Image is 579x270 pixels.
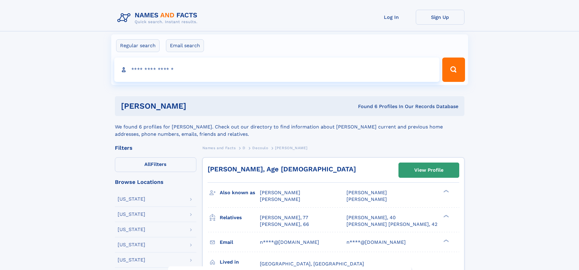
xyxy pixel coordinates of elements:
label: Filters [115,157,196,172]
div: [US_STATE] [118,227,145,232]
a: Decoulo [252,144,268,152]
h3: Lived in [220,257,260,267]
button: Search Button [442,58,465,82]
span: Decoulo [252,146,268,150]
a: D [243,144,246,152]
a: Log In [367,10,416,25]
h3: Also known as [220,188,260,198]
label: Email search [166,39,204,52]
div: Browse Locations [115,179,196,185]
div: [US_STATE] [118,212,145,217]
a: [PERSON_NAME], 77 [260,214,308,221]
label: Regular search [116,39,160,52]
a: [PERSON_NAME], Age [DEMOGRAPHIC_DATA] [208,165,356,173]
img: Logo Names and Facts [115,10,202,26]
div: [US_STATE] [118,242,145,247]
span: [GEOGRAPHIC_DATA], [GEOGRAPHIC_DATA] [260,261,364,267]
h3: Relatives [220,212,260,223]
h1: [PERSON_NAME] [121,102,272,110]
a: [PERSON_NAME] [PERSON_NAME], 42 [346,221,437,228]
div: We found 6 profiles for [PERSON_NAME]. Check out our directory to find information about [PERSON_... [115,116,464,138]
span: [PERSON_NAME] [346,196,387,202]
div: Filters [115,145,196,151]
div: [US_STATE] [118,197,145,202]
div: [US_STATE] [118,258,145,262]
span: All [144,161,151,167]
div: ❯ [442,239,449,243]
div: View Profile [414,163,443,177]
span: [PERSON_NAME] [260,196,300,202]
span: [PERSON_NAME] [346,190,387,195]
a: Names and Facts [202,144,236,152]
a: [PERSON_NAME], 66 [260,221,309,228]
a: Sign Up [416,10,464,25]
span: [PERSON_NAME] [260,190,300,195]
a: View Profile [399,163,459,177]
span: D [243,146,246,150]
div: ❯ [442,189,449,193]
div: Found 6 Profiles In Our Records Database [272,103,458,110]
span: [PERSON_NAME] [275,146,308,150]
div: ❯ [442,214,449,218]
a: [PERSON_NAME], 40 [346,214,396,221]
h3: Email [220,237,260,247]
input: search input [114,58,440,82]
